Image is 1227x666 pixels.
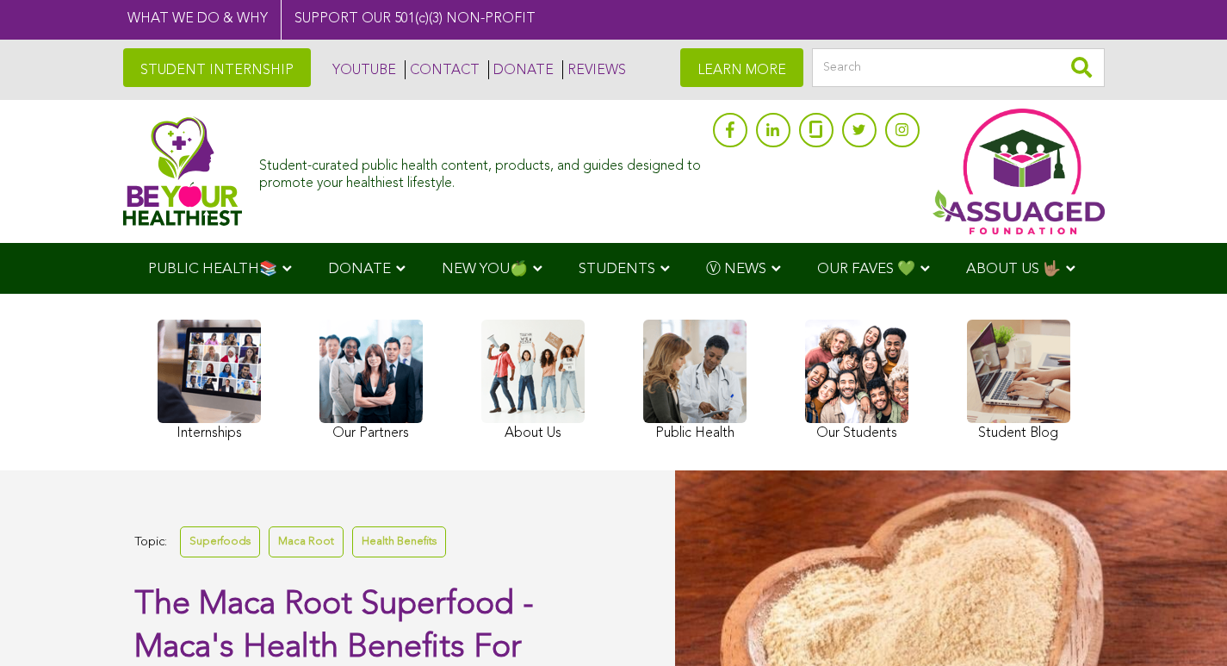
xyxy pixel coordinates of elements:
img: glassdoor [809,121,821,138]
a: REVIEWS [562,60,626,79]
iframe: Chat Widget [1141,583,1227,666]
span: OUR FAVES 💚 [817,262,915,277]
a: YOUTUBE [328,60,396,79]
span: Topic: [134,531,167,554]
input: Search [812,48,1105,87]
a: LEARN MORE [680,48,803,87]
span: Ⓥ NEWS [706,262,766,277]
a: DONATE [488,60,554,79]
span: STUDENTS [579,262,655,277]
div: Student-curated public health content, products, and guides designed to promote your healthiest l... [259,150,703,191]
div: Navigation Menu [123,243,1105,294]
a: Health Benefits [352,526,446,557]
a: Superfoods [180,526,260,557]
span: PUBLIC HEALTH📚 [148,262,277,277]
a: CONTACT [405,60,480,79]
a: Maca Root [269,526,344,557]
span: DONATE [328,262,391,277]
a: STUDENT INTERNSHIP [123,48,311,87]
span: ABOUT US 🤟🏽 [966,262,1061,277]
img: Assuaged [123,116,243,226]
img: Assuaged App [933,109,1105,234]
span: NEW YOU🍏 [442,262,528,277]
